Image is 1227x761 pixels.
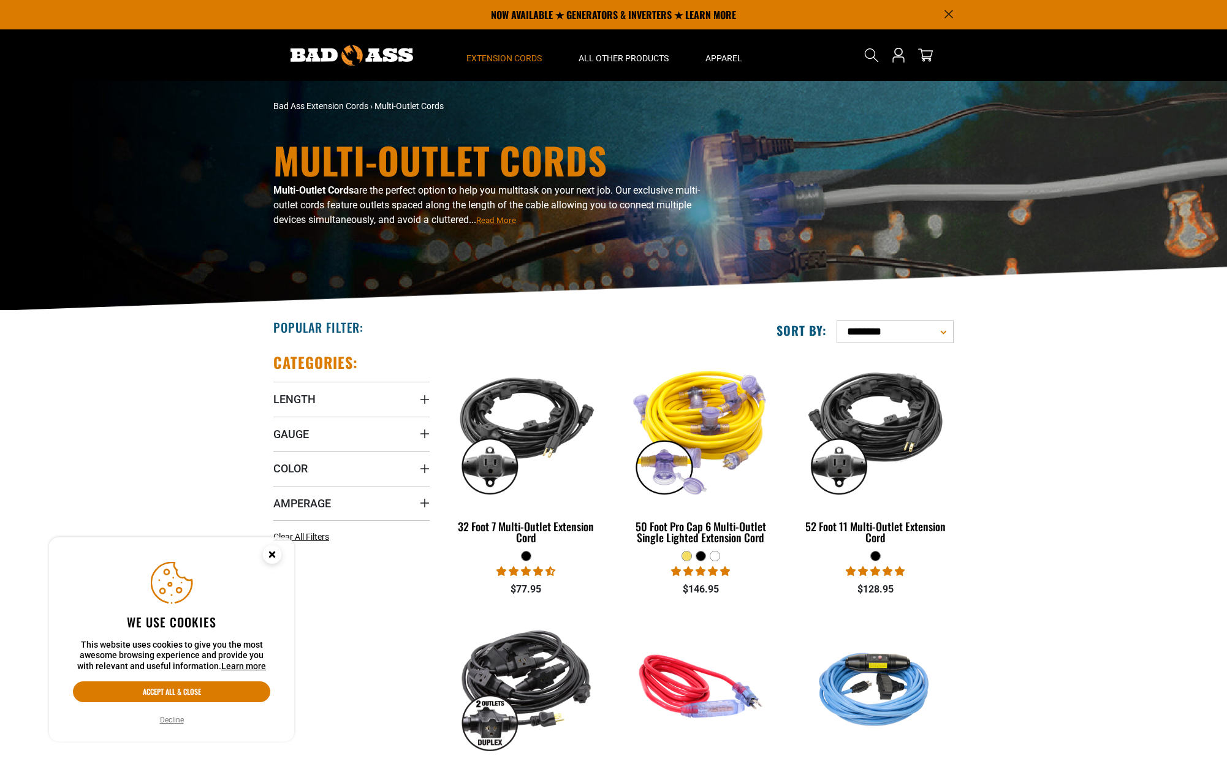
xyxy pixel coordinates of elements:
[448,353,604,550] a: black 32 Foot 7 Multi-Outlet Extension Cord
[448,29,560,81] summary: Extension Cords
[273,496,331,510] span: Amperage
[273,461,308,475] span: Color
[797,582,954,597] div: $128.95
[273,319,363,335] h2: Popular Filter:
[156,714,188,726] button: Decline
[623,582,779,597] div: $146.95
[476,216,516,225] span: Read More
[49,537,294,742] aside: Cookie Consent
[777,322,827,338] label: Sort by:
[273,451,430,485] summary: Color
[73,640,270,672] p: This website uses cookies to give you the most awesome browsing experience and provide you with r...
[221,661,266,671] a: Learn more
[449,359,604,500] img: black
[560,29,687,81] summary: All Other Products
[448,521,604,543] div: 32 Foot 7 Multi-Outlet Extension Cord
[273,142,721,178] h1: Multi-Outlet Cords
[496,566,555,577] span: 4.68 stars
[466,53,542,64] span: Extension Cords
[273,417,430,451] summary: Gauge
[579,53,669,64] span: All Other Products
[273,184,700,225] span: are the perfect option to help you multitask on your next job. Our exclusive multi-outlet cords f...
[273,532,329,542] span: Clear All Filters
[73,681,270,702] button: Accept all & close
[374,101,444,111] span: Multi-Outlet Cords
[273,101,368,111] a: Bad Ass Extension Cords
[862,45,881,65] summary: Search
[291,45,413,66] img: Bad Ass Extension Cords
[705,53,742,64] span: Apparel
[273,427,309,441] span: Gauge
[73,614,270,630] h2: We use cookies
[798,615,952,756] img: Light Blue
[623,353,779,550] a: yellow 50 Foot Pro Cap 6 Multi-Outlet Single Lighted Extension Cord
[623,521,779,543] div: 50 Foot Pro Cap 6 Multi-Outlet Single Lighted Extension Cord
[449,615,604,756] img: black
[798,359,952,500] img: black
[370,101,373,111] span: ›
[687,29,761,81] summary: Apparel
[623,359,778,500] img: yellow
[273,184,354,196] b: Multi-Outlet Cords
[448,582,604,597] div: $77.95
[797,353,954,550] a: black 52 Foot 11 Multi-Outlet Extension Cord
[623,615,778,756] img: red
[797,521,954,543] div: 52 Foot 11 Multi-Outlet Extension Cord
[273,382,430,416] summary: Length
[273,486,430,520] summary: Amperage
[273,392,316,406] span: Length
[846,566,905,577] span: 4.95 stars
[671,566,730,577] span: 4.80 stars
[273,353,358,372] h2: Categories:
[273,100,721,113] nav: breadcrumbs
[273,531,334,543] a: Clear All Filters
